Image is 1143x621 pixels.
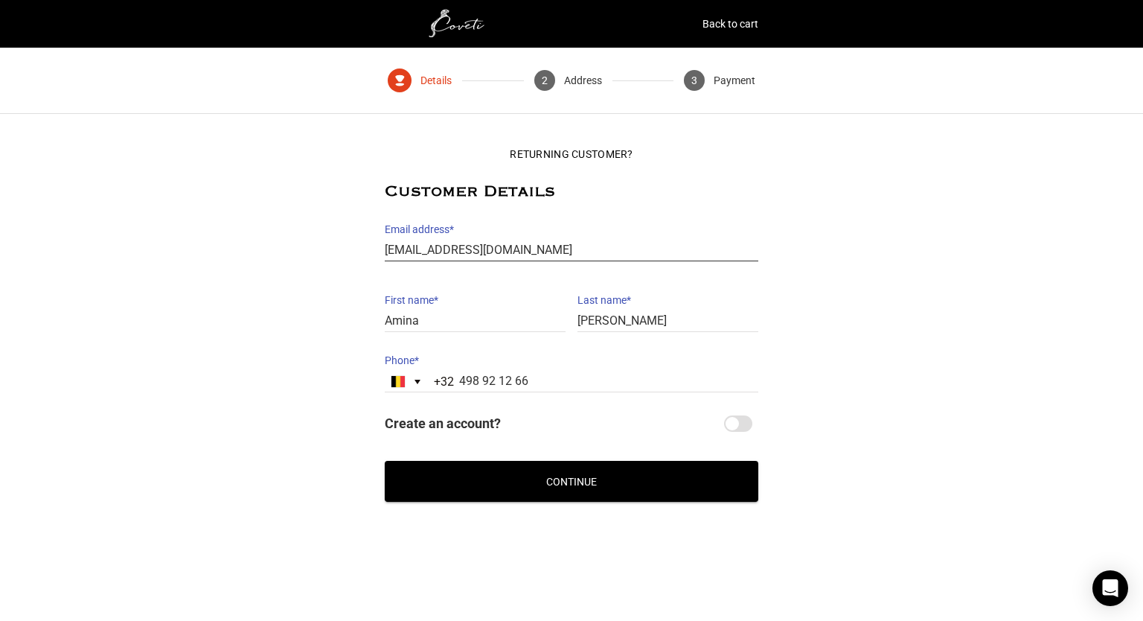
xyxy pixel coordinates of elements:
[388,69,412,92] span: 1
[385,290,566,310] label: First name
[702,13,758,34] a: Back to cart
[524,49,612,112] button: 2 Address
[673,49,766,112] button: 3 Payment
[385,461,758,502] button: Continue
[377,48,462,113] button: 1 Details
[1092,570,1128,606] div: Open Intercom Messenger
[420,70,452,91] span: Details
[564,70,602,91] span: Address
[498,138,644,171] button: Returning Customer?
[385,371,758,392] input: 470 12 34 56
[534,70,555,91] span: 2
[385,182,758,201] h2: Customer Details
[434,370,454,394] div: +32
[714,70,755,91] span: Payment
[385,410,721,437] span: Create an account?
[385,9,534,39] img: white1.png
[577,290,758,310] label: Last name
[684,70,705,91] span: 3
[385,219,758,240] label: Email address
[385,350,758,371] label: Phone
[724,415,752,432] input: Create an account?
[385,372,454,392] button: Selected country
